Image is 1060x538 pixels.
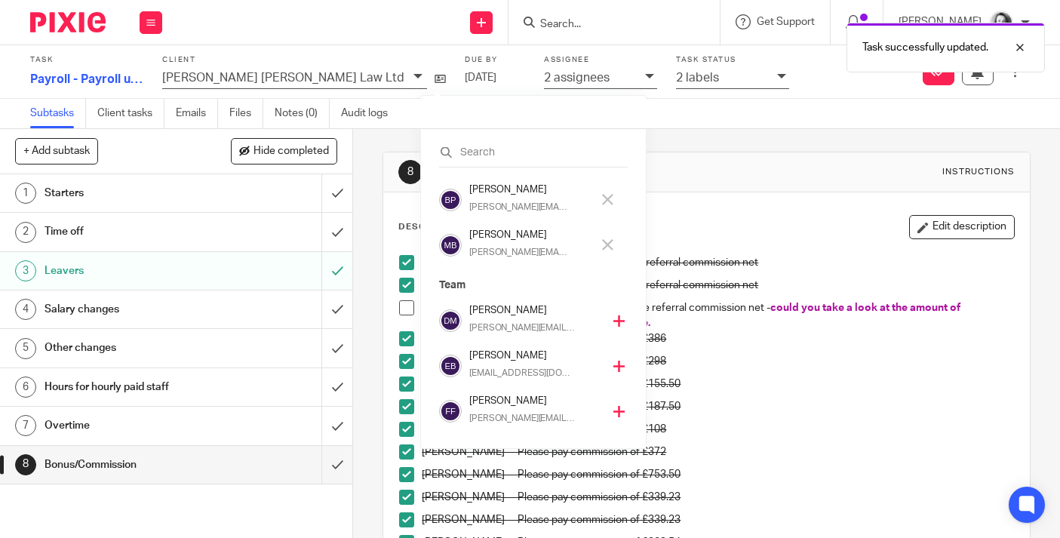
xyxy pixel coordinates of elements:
h1: Bonus/Commission [45,453,220,476]
div: 6 [15,377,36,398]
h4: [PERSON_NAME] [469,303,602,318]
a: Audit logs [341,99,399,128]
h4: [PERSON_NAME] [469,349,602,363]
p: [PERSON_NAME] - Please pay commission of £753.50 [422,467,1014,482]
h4: [PERSON_NAME] [469,183,591,197]
img: svg%3E [439,355,462,377]
p: [EMAIL_ADDRESS][DOMAIN_NAME] [469,367,576,380]
p: [PERSON_NAME][EMAIL_ADDRESS][DOMAIN_NAME] [469,412,576,426]
h1: Other changes [45,337,220,359]
div: 8 [398,160,422,184]
a: Subtasks [30,99,86,128]
p: Task successfully updated. [862,40,988,55]
a: Notes (0) [275,99,330,128]
div: 4 [15,299,36,320]
label: Task [30,55,143,65]
h1: Overtime [45,414,220,437]
a: Files [229,99,263,128]
p: Description [398,221,465,233]
div: 7 [15,415,36,436]
a: Emails [176,99,218,128]
button: Hide completed [231,138,337,164]
span: Hide completed [253,146,329,158]
p: [PERSON_NAME][EMAIL_ADDRESS][DOMAIN_NAME] [469,201,567,214]
div: 1 [15,183,36,204]
img: svg%3E [439,234,462,257]
span: [DATE] [465,72,496,83]
p: [PERSON_NAME][EMAIL_ADDRESS][DOMAIN_NAME] [469,246,567,260]
h4: [PERSON_NAME] [469,228,591,242]
h4: [PERSON_NAME] [469,394,602,408]
div: 3 [15,260,36,281]
p: [PERSON_NAME] - Please pay commission of £108 [422,422,1014,437]
p: [PERSON_NAME] - Please pay commission of £339.23 [422,512,1014,527]
label: Due by [465,55,525,65]
p: [PERSON_NAME][EMAIL_ADDRESS][DOMAIN_NAME] [469,321,576,335]
p: [PERSON_NAME] - Please pay £500 staff case referral commission net [422,255,1014,270]
img: svg%3E [439,309,462,332]
p: 2 labels [676,71,719,85]
h1: Time off [45,220,220,243]
input: Search [439,145,628,160]
div: 2 [15,222,36,243]
img: T1JH8BBNX-UMG48CW64-d2649b4fbe26-512.png [989,11,1013,35]
p: [PERSON_NAME] - Please pay £600 staff case referral commission net [422,278,1014,293]
img: svg%3E [439,400,462,423]
div: 5 [15,338,36,359]
p: [PERSON_NAME] - Please pay £2200 staff case referral commission net - [422,300,1014,331]
img: Pixie [30,12,106,32]
div: 8 [15,454,36,475]
label: Client [162,55,446,65]
p: [PERSON_NAME] - Please pay commission of £372 [422,444,1014,460]
p: [PERSON_NAME] - Please pay commission of £298 [422,354,1014,369]
p: [PERSON_NAME] - Please pay commission of £155.50 [422,377,1014,392]
p: [PERSON_NAME] - Please pay commission of £386 [422,331,1014,346]
button: Edit description [909,215,1015,239]
img: svg%3E [439,189,462,211]
p: 2 assignees [544,71,610,85]
button: + Add subtask [15,138,98,164]
h1: Leavers [45,260,220,282]
p: [PERSON_NAME] - Please pay commission of £339.23 [422,490,1014,505]
p: [PERSON_NAME] [PERSON_NAME] Law Ltd [162,71,404,85]
h1: Salary changes [45,298,220,321]
h1: Starters [45,182,220,204]
p: Team [439,278,628,294]
h1: Hours for hourly paid staff [45,376,220,398]
p: [PERSON_NAME] - Please pay commission of £187.50 [422,399,1014,414]
div: Instructions [942,166,1015,178]
a: Client tasks [97,99,164,128]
